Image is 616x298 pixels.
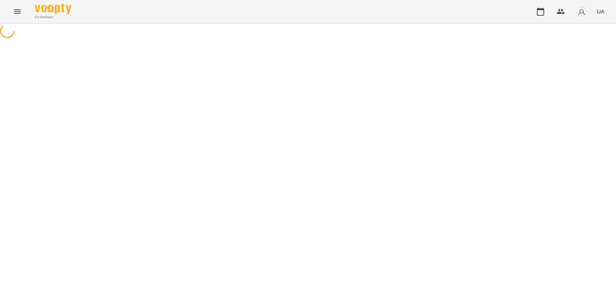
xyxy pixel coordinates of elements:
span: UA [597,8,604,15]
button: Menu [9,3,26,20]
img: Voopty Logo [35,4,71,14]
button: UA [594,5,607,18]
img: avatar_s.png [576,7,587,17]
span: For Business [35,15,71,20]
